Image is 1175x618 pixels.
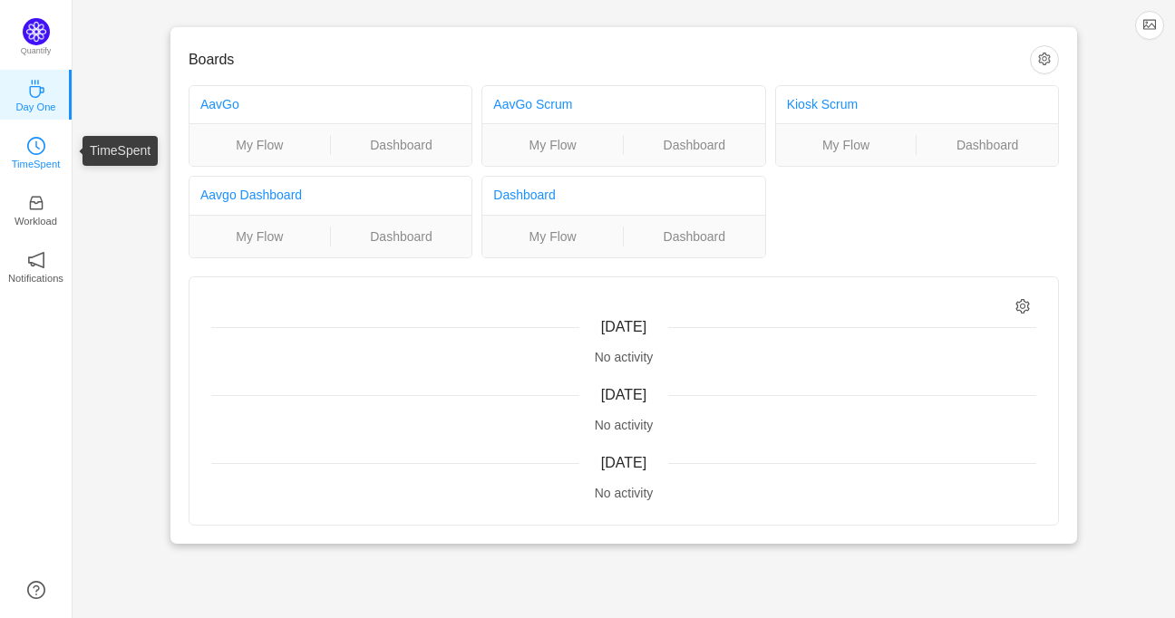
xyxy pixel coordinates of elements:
[493,188,556,202] a: Dashboard
[331,135,472,155] a: Dashboard
[189,227,330,246] a: My Flow
[189,51,1030,69] h3: Boards
[493,97,572,111] a: AavGo Scrum
[15,99,55,115] p: Day One
[27,581,45,599] a: icon: question-circle
[27,251,45,269] i: icon: notification
[1030,45,1059,74] button: icon: setting
[200,97,239,111] a: AavGo
[189,135,330,155] a: My Flow
[27,85,45,103] a: icon: coffeeDay One
[601,319,646,334] span: [DATE]
[27,137,45,155] i: icon: clock-circle
[624,227,765,246] a: Dashboard
[23,18,50,45] img: Quantify
[787,97,859,111] a: Kiosk Scrum
[624,135,765,155] a: Dashboard
[27,199,45,217] a: icon: inboxWorkload
[8,270,63,286] p: Notifications
[917,135,1058,155] a: Dashboard
[601,455,646,470] span: [DATE]
[211,484,1036,503] div: No activity
[1135,11,1164,40] button: icon: picture
[1015,299,1031,314] i: icon: setting
[27,142,45,160] a: icon: clock-circleTimeSpent
[211,416,1036,435] div: No activity
[27,194,45,212] i: icon: inbox
[15,213,57,229] p: Workload
[776,135,917,155] a: My Flow
[21,45,52,58] p: Quantify
[200,188,302,202] a: Aavgo Dashboard
[482,135,623,155] a: My Flow
[27,256,45,275] a: icon: notificationNotifications
[27,80,45,98] i: icon: coffee
[12,156,61,172] p: TimeSpent
[331,227,472,246] a: Dashboard
[601,387,646,402] span: [DATE]
[211,348,1036,367] div: No activity
[482,227,623,246] a: My Flow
